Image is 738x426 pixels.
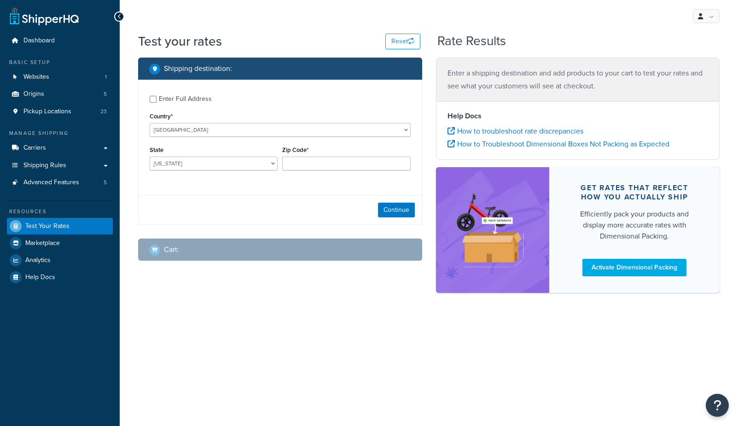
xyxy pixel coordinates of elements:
a: Websites1 [7,69,113,86]
a: Shipping Rules [7,157,113,174]
button: Reset [385,34,420,49]
h2: Cart : [164,245,179,254]
h2: Shipping destination : [164,64,232,73]
span: Advanced Features [23,179,79,187]
a: How to troubleshoot rate discrepancies [447,126,583,136]
div: Basic Setup [7,58,113,66]
span: Dashboard [23,37,55,45]
a: Carriers [7,140,113,157]
p: Enter a shipping destination and add products to your cart to test your rates and see what your c... [447,67,709,93]
h2: Rate Results [437,34,506,48]
a: How to Troubleshoot Dimensional Boxes Not Packing as Expected [447,139,669,149]
a: Origins5 [7,86,113,103]
label: Zip Code* [282,146,308,153]
input: Enter Full Address [150,96,157,103]
button: Open Resource Center [706,394,729,417]
span: Origins [23,90,44,98]
h1: Test your rates [138,32,222,50]
li: Websites [7,69,113,86]
span: Analytics [25,257,51,264]
div: Efficiently pack your products and display more accurate rates with Dimensional Packing. [571,209,697,242]
div: Enter Full Address [159,93,212,105]
a: Pickup Locations23 [7,103,113,120]
span: 23 [100,108,107,116]
div: Resources [7,208,113,216]
label: State [150,146,163,153]
a: Help Docs [7,269,113,286]
span: Pickup Locations [23,108,71,116]
a: Analytics [7,252,113,268]
span: 1 [105,73,107,81]
a: Marketplace [7,235,113,251]
span: Test Your Rates [25,222,70,230]
span: 5 [104,179,107,187]
a: Activate Dimensional Packing [582,259,686,276]
span: Marketplace [25,239,60,247]
img: feature-image-dim-d40ad3071a2b3c8e08177464837368e35600d3c5e73b18a22c1e4bb210dc32ac.png [450,181,536,279]
span: 5 [104,90,107,98]
a: Advanced Features5 [7,174,113,191]
span: Websites [23,73,49,81]
a: Test Your Rates [7,218,113,234]
div: Manage Shipping [7,129,113,137]
li: Pickup Locations [7,103,113,120]
span: Shipping Rules [23,162,66,169]
button: Continue [378,203,415,217]
a: Dashboard [7,32,113,49]
span: Carriers [23,144,46,152]
h4: Help Docs [447,111,709,122]
div: Get rates that reflect how you actually ship [571,183,697,202]
li: Advanced Features [7,174,113,191]
label: Country* [150,113,173,120]
li: Origins [7,86,113,103]
span: Help Docs [25,274,55,281]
